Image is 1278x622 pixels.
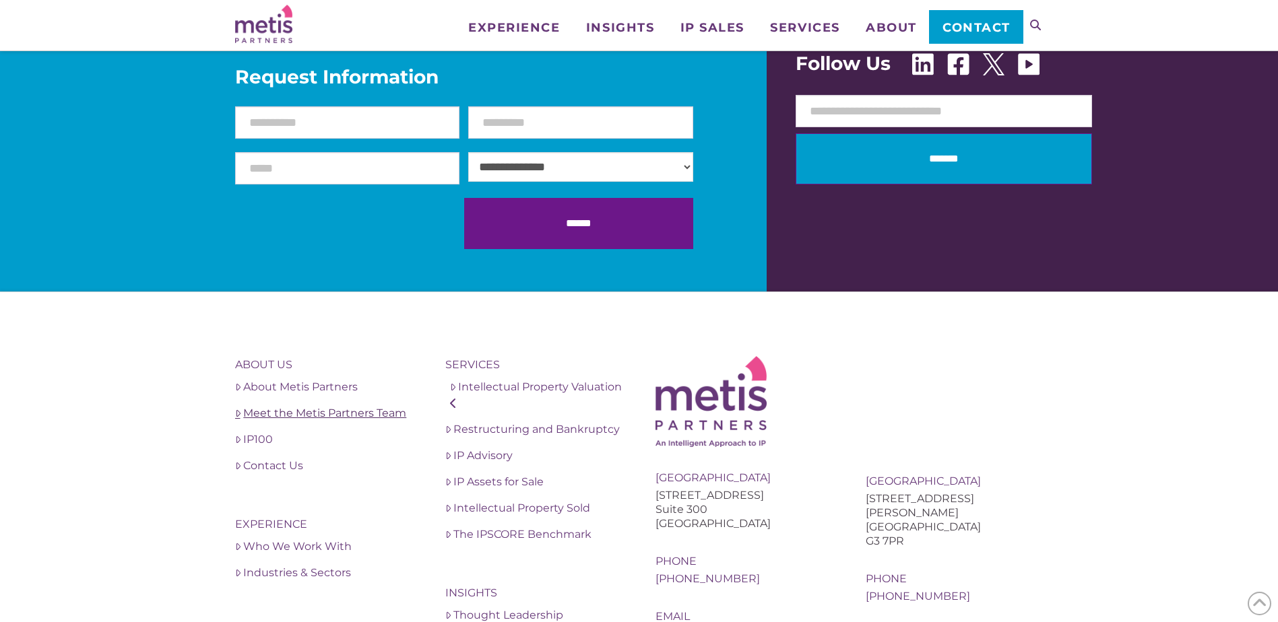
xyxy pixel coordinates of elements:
[866,474,1044,488] div: [GEOGRAPHIC_DATA]
[947,53,969,75] img: Facebook
[235,516,413,533] h4: Experience
[656,502,833,516] div: Suite 300
[445,421,623,438] a: Restructuring and Bankruptcy
[942,22,1011,34] span: Contact
[235,565,413,581] a: Industries & Sectors
[445,500,623,516] a: Intellectual Property Sold
[235,431,413,448] a: IP100
[235,67,693,86] span: Request Information
[796,54,891,73] span: Follow Us
[866,520,1044,534] div: [GEOGRAPHIC_DATA]
[445,584,623,602] h4: Insights
[445,379,623,411] a: Intellectual Property Valuation
[656,471,833,485] div: [GEOGRAPHIC_DATA]
[929,10,1023,44] a: Contact
[983,53,1004,75] img: X
[445,448,623,464] a: IP Advisory
[235,198,440,250] iframe: reCAPTCHA
[235,405,413,421] a: Meet the Metis Partners Team
[235,5,292,43] img: Metis Partners
[445,474,623,490] a: IP Assets for Sale
[866,572,1044,586] div: Phone
[656,554,833,568] div: Phone
[586,22,654,34] span: Insights
[235,379,413,395] a: About Metis Partners
[866,22,917,34] span: About
[445,526,623,543] a: The IPSCORE Benchmark
[235,539,413,555] a: Who We Work With
[770,22,839,34] span: Services
[912,53,934,75] img: Linkedin
[866,590,970,602] a: [PHONE_NUMBER]
[866,534,1044,548] div: G3 7PR
[656,356,767,447] img: Metis Logo
[445,356,623,374] h4: Services
[656,488,833,502] div: [STREET_ADDRESS]
[656,572,760,585] a: [PHONE_NUMBER]
[680,22,744,34] span: IP Sales
[235,458,413,474] a: Contact Us
[1018,53,1040,75] img: Youtube
[1248,592,1271,615] span: Back to Top
[235,356,413,374] h4: About Us
[866,491,1044,520] div: [STREET_ADDRESS][PERSON_NAME]
[468,22,560,34] span: Experience
[656,516,833,530] div: [GEOGRAPHIC_DATA]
